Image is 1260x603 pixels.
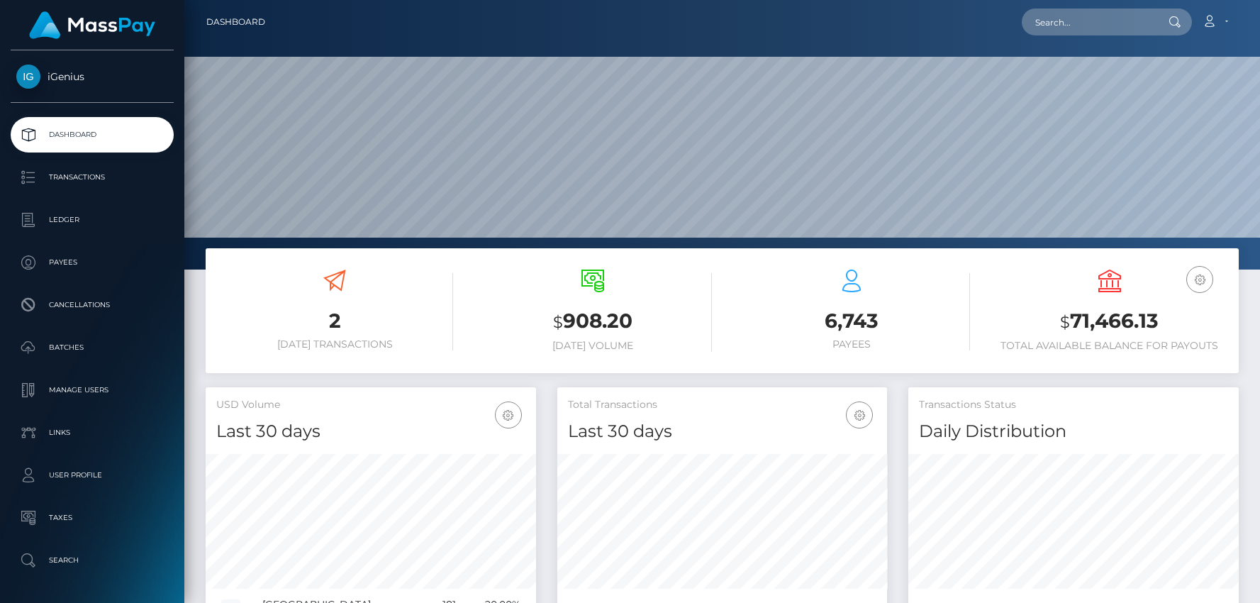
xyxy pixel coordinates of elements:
[11,458,174,493] a: User Profile
[16,252,168,273] p: Payees
[1060,312,1070,332] small: $
[11,117,174,153] a: Dashboard
[11,160,174,195] a: Transactions
[16,124,168,145] p: Dashboard
[29,11,155,39] img: MassPay Logo
[11,70,174,83] span: iGenius
[11,245,174,280] a: Payees
[16,167,168,188] p: Transactions
[16,294,168,316] p: Cancellations
[16,209,168,231] p: Ledger
[474,307,711,336] h3: 908.20
[16,380,168,401] p: Manage Users
[216,398,525,412] h5: USD Volume
[16,422,168,443] p: Links
[206,7,265,37] a: Dashboard
[1022,9,1155,35] input: Search...
[991,307,1228,336] h3: 71,466.13
[568,419,877,444] h4: Last 30 days
[991,340,1228,352] h6: Total Available Balance for Payouts
[11,287,174,323] a: Cancellations
[11,500,174,536] a: Taxes
[733,307,970,335] h3: 6,743
[11,202,174,238] a: Ledger
[11,372,174,408] a: Manage Users
[216,338,453,350] h6: [DATE] Transactions
[919,419,1228,444] h4: Daily Distribution
[553,312,563,332] small: $
[11,415,174,450] a: Links
[16,465,168,486] p: User Profile
[11,543,174,578] a: Search
[733,338,970,350] h6: Payees
[474,340,711,352] h6: [DATE] Volume
[919,398,1228,412] h5: Transactions Status
[16,507,168,529] p: Taxes
[16,65,40,89] img: iGenius
[11,330,174,365] a: Batches
[216,419,525,444] h4: Last 30 days
[16,550,168,571] p: Search
[216,307,453,335] h3: 2
[16,337,168,358] p: Batches
[568,398,877,412] h5: Total Transactions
